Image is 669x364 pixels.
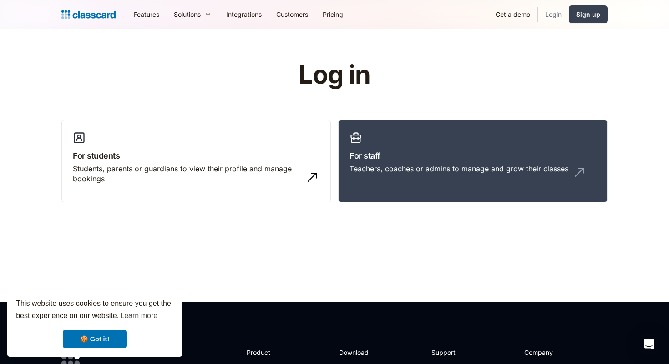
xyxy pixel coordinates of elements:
[269,4,315,25] a: Customers
[524,348,585,357] h2: Company
[119,309,159,323] a: learn more about cookies
[315,4,350,25] a: Pricing
[247,348,295,357] h2: Product
[127,4,167,25] a: Features
[190,61,479,89] h1: Log in
[73,150,319,162] h3: For students
[350,150,596,162] h3: For staff
[61,120,331,203] a: For studentsStudents, parents or guardians to view their profile and manage bookings
[569,5,608,23] a: Sign up
[538,4,569,25] a: Login
[350,164,568,174] div: Teachers, coaches or admins to manage and grow their classes
[63,330,127,348] a: dismiss cookie message
[7,289,182,357] div: cookieconsent
[638,333,660,355] div: Open Intercom Messenger
[174,10,201,19] div: Solutions
[338,120,608,203] a: For staffTeachers, coaches or admins to manage and grow their classes
[73,164,301,184] div: Students, parents or guardians to view their profile and manage bookings
[219,4,269,25] a: Integrations
[339,348,376,357] h2: Download
[431,348,468,357] h2: Support
[61,8,116,21] a: Logo
[576,10,600,19] div: Sign up
[167,4,219,25] div: Solutions
[16,298,173,323] span: This website uses cookies to ensure you get the best experience on our website.
[488,4,537,25] a: Get a demo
